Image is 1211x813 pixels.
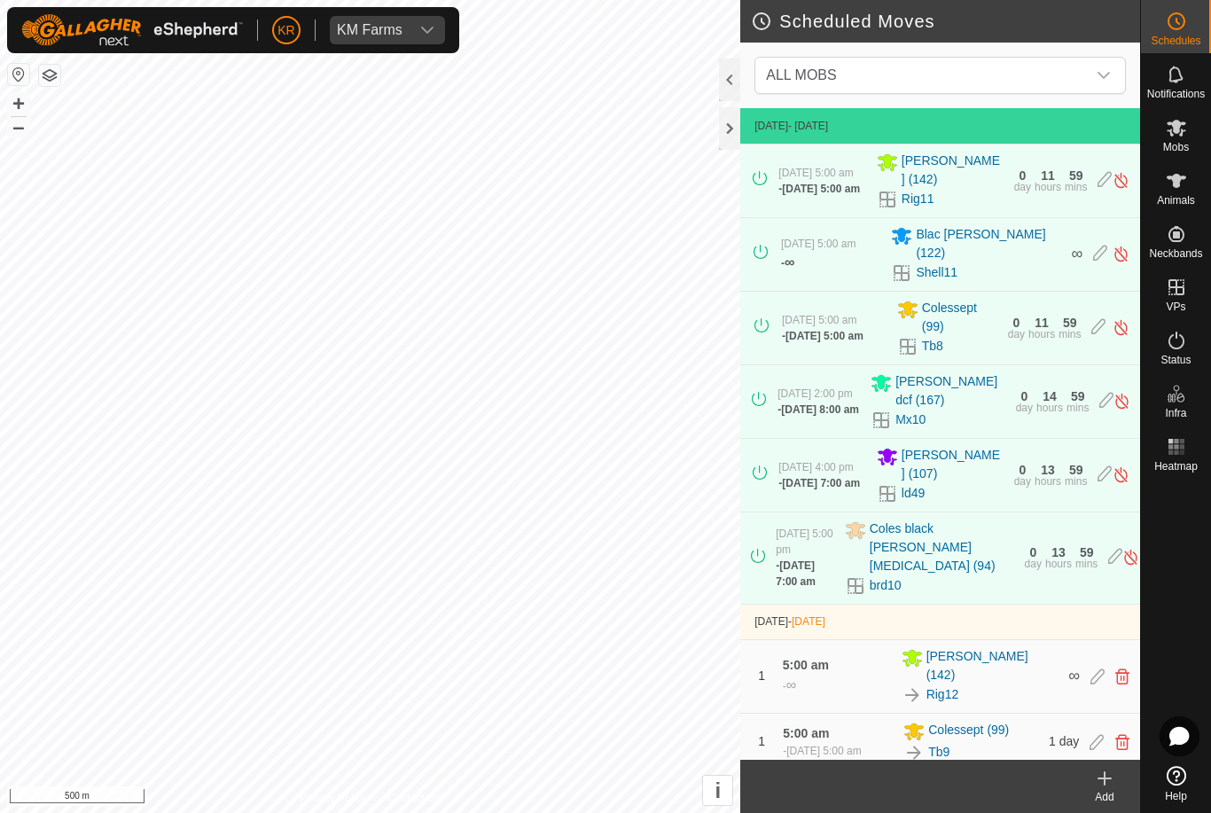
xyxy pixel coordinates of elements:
[1051,546,1066,559] div: 13
[1066,403,1089,413] div: mins
[1069,464,1083,476] div: 59
[785,254,794,270] span: ∞
[1035,182,1061,192] div: hours
[1080,546,1094,559] div: 59
[1122,548,1139,567] img: Turn off schedule move
[703,776,732,805] button: i
[870,576,902,595] a: brd10
[1113,392,1130,410] img: Turn off schedule move
[928,721,1009,742] span: Colessept (99)
[792,615,825,628] span: [DATE]
[781,252,794,273] div: -
[1113,245,1129,263] img: Turn off schedule move
[759,58,1086,93] span: ALL MOBS
[922,337,943,356] a: Tb8
[782,314,856,326] span: [DATE] 5:00 am
[783,675,796,696] div: -
[1072,245,1083,262] span: ∞
[783,743,861,759] div: -
[781,403,859,416] span: [DATE] 8:00 am
[1086,58,1121,93] div: dropdown trigger
[778,167,853,179] span: [DATE] 5:00 am
[758,668,765,683] span: 1
[1014,182,1031,192] div: day
[277,21,294,40] span: KR
[895,410,926,429] a: Mx10
[776,559,816,588] span: [DATE] 7:00 am
[778,181,860,197] div: -
[387,790,440,806] a: Contact Us
[895,372,1005,410] span: [PERSON_NAME] dcf (167)
[1008,329,1025,340] div: day
[1014,476,1031,487] div: day
[1165,791,1187,801] span: Help
[751,11,1140,32] h2: Scheduled Moves
[870,520,1014,575] span: Coles black [PERSON_NAME][MEDICAL_DATA] (94)
[1147,89,1205,99] span: Notifications
[922,299,997,336] span: Colessept (99)
[1049,734,1079,748] span: 1 day
[8,116,29,137] button: –
[1059,329,1081,340] div: mins
[1113,318,1129,337] img: Turn off schedule move
[754,615,788,628] span: [DATE]
[39,65,60,86] button: Map Layers
[902,152,1004,189] span: [PERSON_NAME] (142)
[783,658,829,672] span: 5:00 am
[715,778,721,802] span: i
[1035,317,1049,329] div: 11
[786,745,861,757] span: [DATE] 5:00 am
[902,684,923,706] img: To
[776,528,832,556] span: [DATE] 5:00 pm
[1043,390,1057,403] div: 14
[926,685,959,704] a: Rig12
[782,183,860,195] span: [DATE] 5:00 am
[1019,464,1026,476] div: 0
[928,743,949,762] a: Tb9
[1113,171,1129,190] img: Turn off schedule move
[1069,169,1083,182] div: 59
[786,677,796,692] span: ∞
[778,475,860,491] div: -
[1149,248,1202,259] span: Neckbands
[1041,169,1055,182] div: 11
[777,387,852,400] span: [DATE] 2:00 pm
[783,726,829,740] span: 5:00 am
[1035,476,1061,487] div: hours
[781,238,856,250] span: [DATE] 5:00 am
[1013,317,1020,329] div: 0
[1151,35,1200,46] span: Schedules
[1065,182,1087,192] div: mins
[778,461,853,473] span: [DATE] 4:00 pm
[330,16,410,44] span: KM Farms
[1154,461,1198,472] span: Heatmap
[776,558,834,590] div: -
[785,330,863,342] span: [DATE] 5:00 am
[754,120,788,132] span: [DATE]
[1068,667,1080,684] span: ∞
[926,647,1059,684] span: [PERSON_NAME] (142)
[301,790,367,806] a: Privacy Policy
[1166,301,1185,312] span: VPs
[1163,142,1189,152] span: Mobs
[902,484,925,503] a: ld49
[766,67,836,82] span: ALL MOBS
[1025,559,1042,569] div: day
[1075,559,1098,569] div: mins
[1028,329,1055,340] div: hours
[788,120,828,132] span: - [DATE]
[21,14,243,46] img: Gallagher Logo
[8,93,29,114] button: +
[1016,403,1033,413] div: day
[337,23,402,37] div: KM Farms
[758,734,765,748] span: 1
[1069,789,1140,805] div: Add
[902,446,1004,483] span: [PERSON_NAME] (107)
[782,477,860,489] span: [DATE] 7:00 am
[1036,403,1063,413] div: hours
[1065,476,1087,487] div: mins
[1160,355,1191,365] span: Status
[1165,408,1186,418] span: Infra
[1063,317,1077,329] div: 59
[902,190,934,208] a: Rig11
